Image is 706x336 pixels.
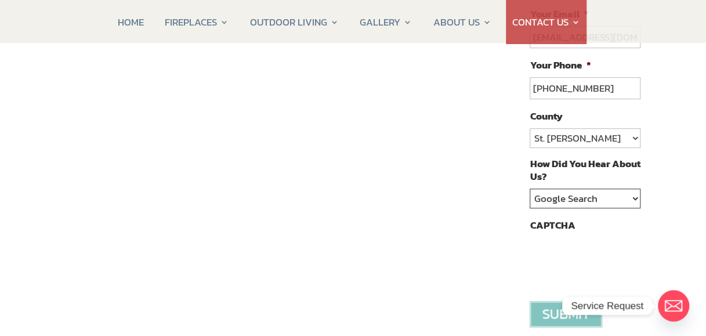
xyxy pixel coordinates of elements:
input: Submit [530,301,602,327]
label: County [530,110,562,122]
iframe: reCAPTCHA [530,237,706,283]
a: Email [658,290,689,321]
label: Your Phone [530,59,591,71]
label: CAPTCHA [530,219,575,232]
label: How Did You Hear About Us? [530,157,640,183]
